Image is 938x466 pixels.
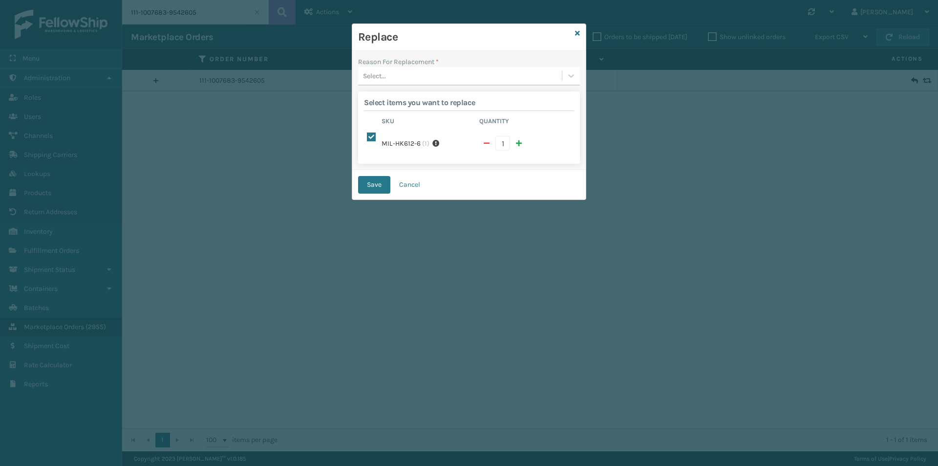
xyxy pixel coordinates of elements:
button: Cancel [390,176,429,194]
div: Select... [363,71,386,81]
label: Reason For Replacement [358,57,439,67]
h3: Replace [358,30,571,44]
label: MIL-HK612-6 [382,138,421,149]
button: Save [358,176,390,194]
h2: Select items you want to replace [364,97,574,108]
th: Quantity [476,117,574,129]
span: ( 1 ) [422,138,429,149]
th: Sku [379,117,476,129]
